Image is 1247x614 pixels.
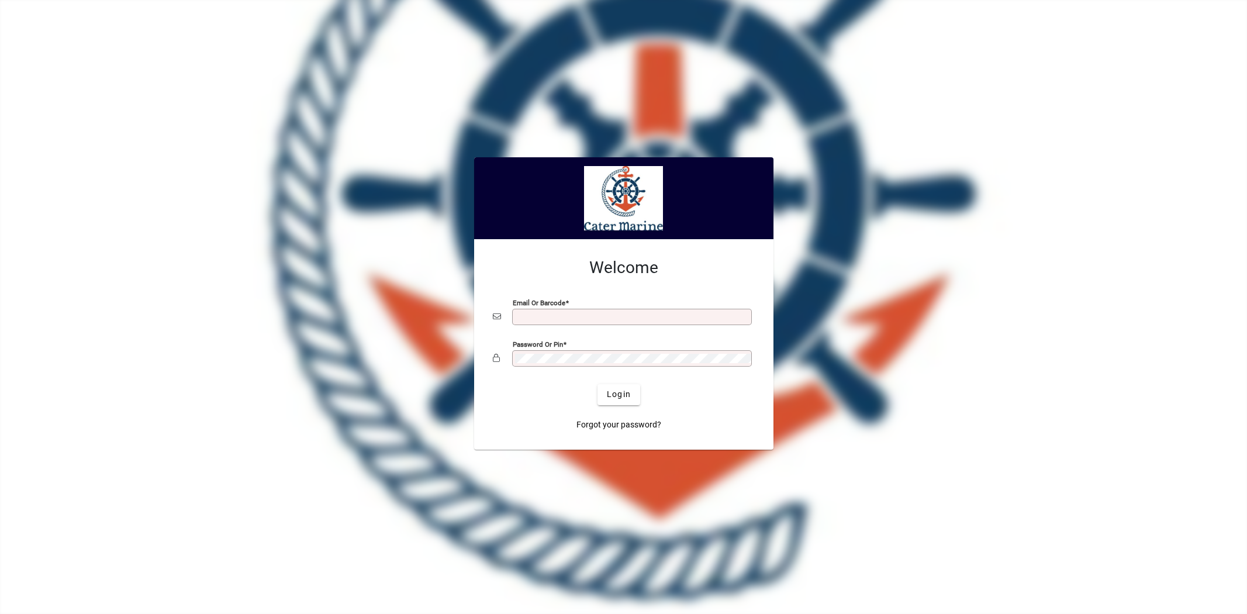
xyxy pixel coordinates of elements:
[607,388,631,401] span: Login
[493,258,755,278] h2: Welcome
[513,298,565,306] mat-label: Email or Barcode
[597,384,640,405] button: Login
[576,419,661,431] span: Forgot your password?
[513,340,563,348] mat-label: Password or Pin
[572,415,666,436] a: Forgot your password?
